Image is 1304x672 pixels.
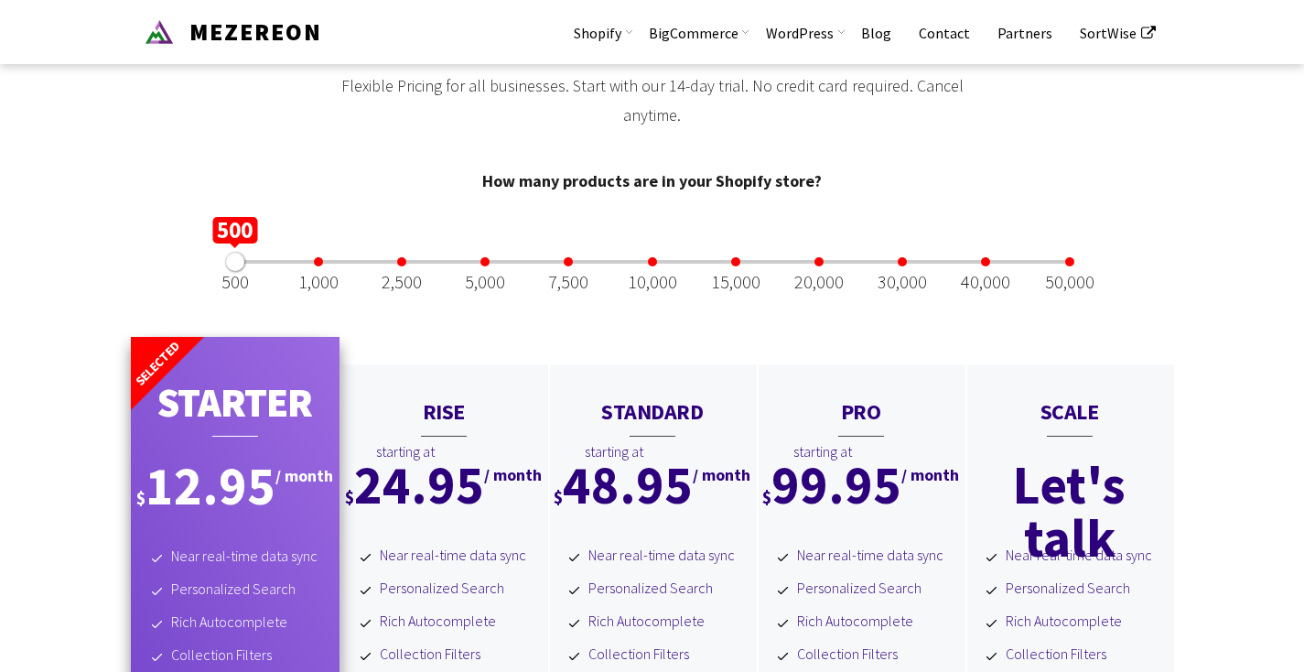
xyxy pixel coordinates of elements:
div: 50,000 [1045,273,1094,291]
b: / month [275,468,333,484]
span: $ [762,488,771,506]
b: / month [693,467,750,483]
div: 40,000 [961,273,1010,291]
span: $ [345,488,354,506]
h3: STANDARD [548,401,757,460]
h3: SCALE [965,401,1174,460]
div: 10,000 [628,273,677,291]
b: How many products are in your Shopify store? [482,170,822,191]
div: 500 [221,273,249,291]
li: Personalized Search [360,574,526,607]
li: Rich Autocomplete [360,607,526,640]
div: 24.95 [339,459,548,512]
span: 500 [217,215,253,244]
li: Personalized Search [777,574,943,607]
li: Rich Autocomplete [986,607,1152,640]
li: Near real-time data sync [360,541,526,574]
h3: STARTER [131,383,339,460]
li: Personalized Search [568,574,735,607]
li: Rich Autocomplete [777,607,943,640]
h3: RISE [339,401,548,460]
div: 2,500 [382,273,422,291]
div: SELECTED [133,339,182,388]
li: Personalized Search [151,575,318,608]
div: Flexible Pricing for all businesses. Start with our 14-day trial. No credit card required. Cancel... [339,71,965,167]
li: Near real-time data sync [777,541,943,574]
li: Rich Autocomplete [151,608,318,641]
div: 12.95 [131,460,339,513]
span: MEZEREON [180,16,322,47]
div: 15,000 [711,273,760,291]
b: / month [901,467,959,483]
span: $ [554,488,563,506]
li: Personalized Search [986,574,1152,607]
div: 1,000 [298,273,339,291]
span: $ [136,489,145,507]
b: / month [484,467,542,483]
li: Near real-time data sync [151,542,318,575]
div: 20,000 [794,273,844,291]
li: Near real-time data sync [568,541,735,574]
div: 5,000 [465,273,505,291]
li: Rich Autocomplete [568,607,735,640]
h3: PRO [757,401,965,460]
div: 99.95 [757,459,965,512]
a: Mezereon MEZEREON [131,14,322,44]
div: 30,000 [878,273,927,291]
img: Mezereon [145,17,174,47]
div: 7,500 [548,273,588,291]
div: Let's talk [965,459,1174,565]
div: 48.95 [548,459,757,512]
